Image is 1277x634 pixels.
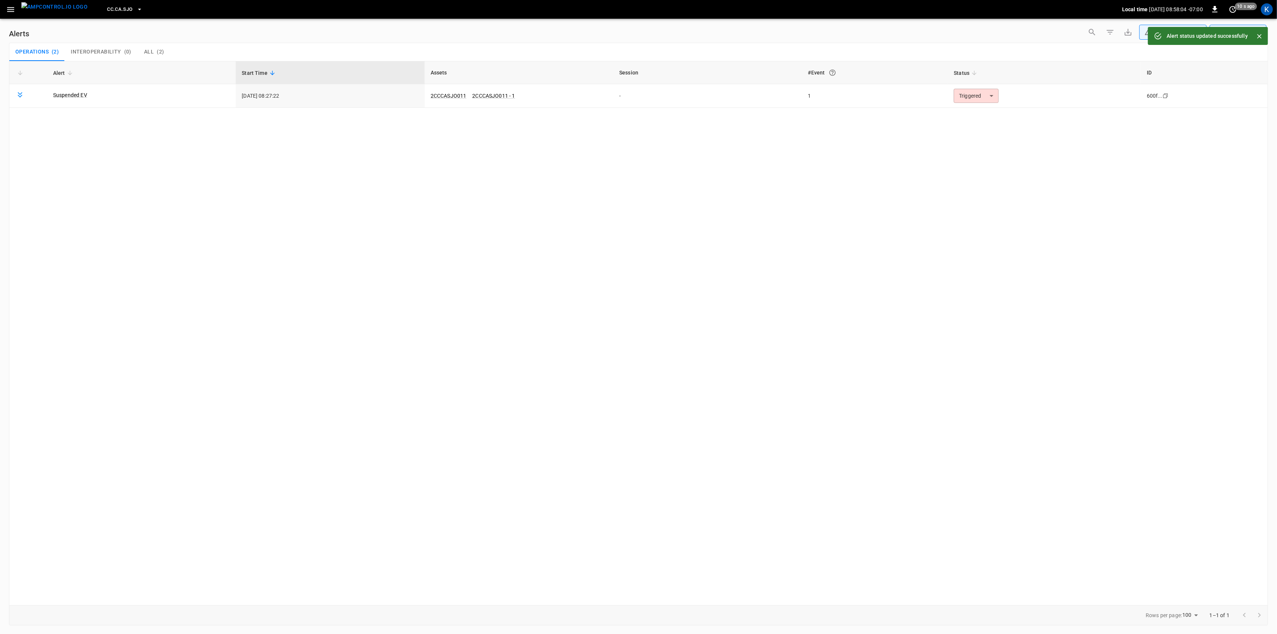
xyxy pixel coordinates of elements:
[21,2,88,12] img: ampcontrol.io logo
[954,89,999,103] div: Triggered
[808,66,942,79] div: #Event
[802,84,948,108] td: 1
[15,49,49,55] span: Operations
[1223,25,1267,39] div: Last 24 hrs
[52,49,59,55] span: ( 2 )
[144,49,154,55] span: All
[53,91,87,99] a: Suspended EV
[1149,6,1203,13] p: [DATE] 08:58:04 -07:00
[124,49,131,55] span: ( 0 )
[613,61,802,84] th: Session
[613,84,802,108] td: -
[236,84,424,108] td: [DATE] 08:27:22
[1227,3,1239,15] button: set refresh interval
[1254,31,1265,42] button: Close
[1145,28,1195,36] div: Unresolved
[1147,92,1163,100] div: 600f...
[107,5,132,14] span: CC.CA.SJO
[242,68,277,77] span: Start Time
[1162,92,1170,100] div: copy
[826,66,839,79] button: An event is a single occurrence of an issue. An alert groups related events for the same asset, m...
[431,93,467,99] a: 2CCCASJO011
[1182,610,1200,621] div: 100
[1235,3,1257,10] span: 10 s ago
[1167,29,1248,43] div: Alert status updated successfully
[425,61,613,84] th: Assets
[1141,61,1268,84] th: ID
[1122,6,1148,13] p: Local time
[157,49,164,55] span: ( 2 )
[53,68,75,77] span: Alert
[9,28,29,40] h6: Alerts
[71,49,121,55] span: Interoperability
[954,68,979,77] span: Status
[1210,612,1229,619] p: 1–1 of 1
[104,2,145,17] button: CC.CA.SJO
[472,93,515,99] a: 2CCCASJO011 - 1
[1146,612,1182,619] p: Rows per page:
[1261,3,1273,15] div: profile-icon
